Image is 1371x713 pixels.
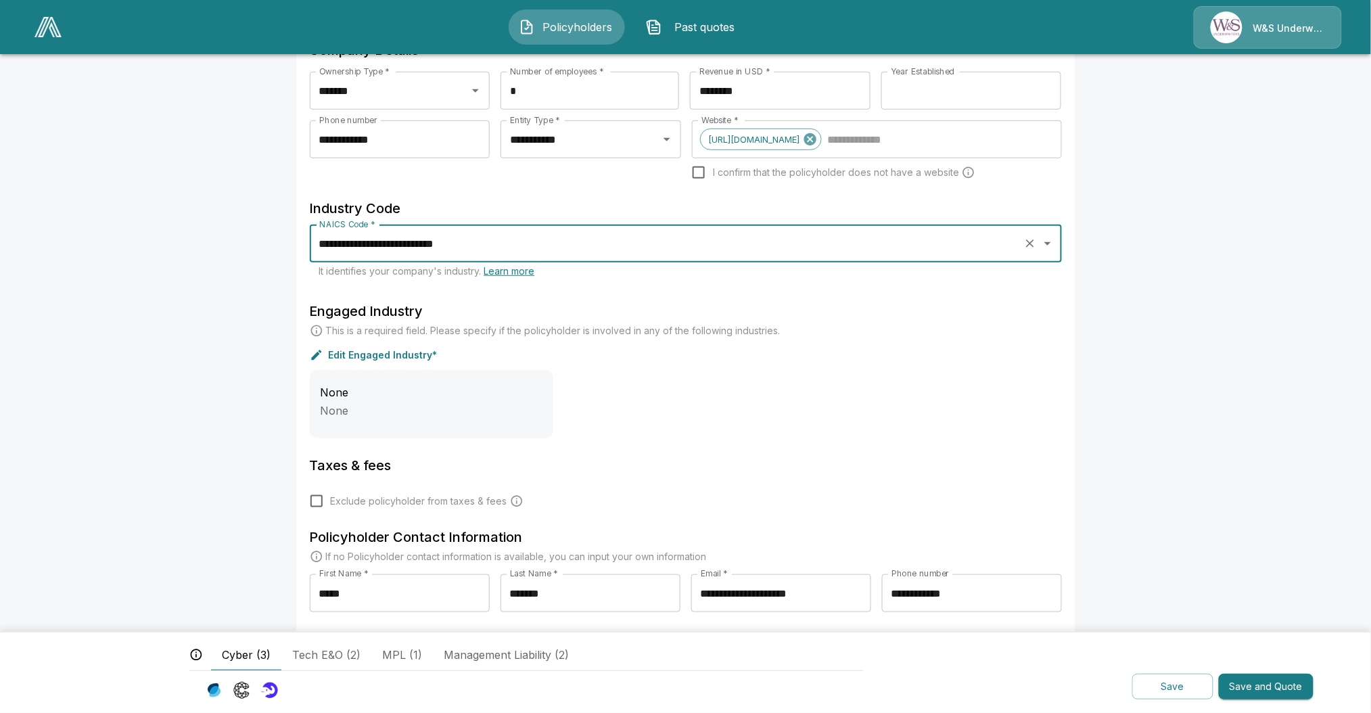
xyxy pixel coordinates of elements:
[700,129,822,150] div: [URL][DOMAIN_NAME]
[510,568,558,580] label: Last Name *
[310,300,1062,322] h6: Engaged Industry
[1021,234,1040,253] button: Clear
[310,198,1062,219] h6: Industry Code
[510,66,604,77] label: Number of employees *
[466,81,485,100] button: Open
[699,66,770,77] label: Revenue in USD *
[319,568,369,580] label: First Name *
[382,647,422,663] span: MPL (1)
[319,265,535,277] span: It identifies your company's industry.
[510,495,524,508] svg: Carrier and processing fees will still be applied
[701,114,739,126] label: Website *
[321,386,349,399] span: None
[962,166,975,179] svg: Carriers run a cyber security scan on the policyholders' websites. Please enter a website wheneve...
[510,114,560,126] label: Entity Type *
[519,19,535,35] img: Policyholders Icon
[701,132,807,147] span: [URL][DOMAIN_NAME]
[326,550,707,563] p: If no Policyholder contact information is available, you can input your own information
[657,130,676,149] button: Open
[319,66,390,77] label: Ownership Type *
[321,404,349,417] span: None
[1038,234,1057,253] button: Open
[310,455,1062,476] h6: Taxes & fees
[701,568,728,580] label: Email *
[329,350,438,360] p: Edit Engaged Industry*
[319,218,375,230] label: NAICS Code *
[668,19,742,35] span: Past quotes
[713,166,959,179] span: I confirm that the policyholder does not have a website
[509,9,625,45] button: Policyholders IconPolicyholders
[34,17,62,37] img: AA Logo
[540,19,615,35] span: Policyholders
[326,324,781,338] p: This is a required field. Please specify if the policyholder is involved in any of the following ...
[319,114,377,126] label: Phone number
[310,526,1062,548] h6: Policyholder Contact Information
[292,647,361,663] span: Tech E&O (2)
[636,9,752,45] button: Past quotes IconPast quotes
[891,568,950,580] label: Phone number
[331,495,507,508] span: Exclude policyholder from taxes & fees
[891,66,954,77] label: Year Established
[444,647,569,663] span: Management Liability (2)
[484,265,535,277] a: Learn more
[646,19,662,35] img: Past quotes Icon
